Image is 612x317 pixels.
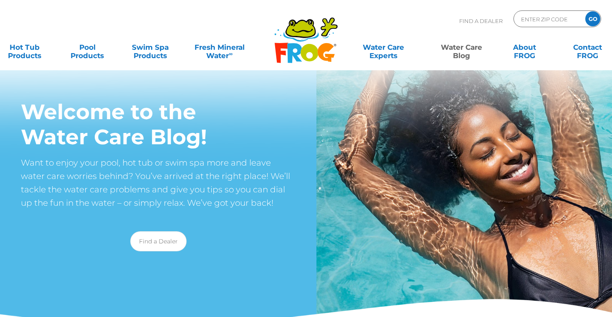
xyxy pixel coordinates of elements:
[126,39,175,56] a: Swim SpaProducts
[585,11,600,26] input: GO
[21,156,296,210] p: Want to enjoy your pool, hot tub or swim spa more and leave water care worries behind? You’ve arr...
[459,10,503,31] p: Find A Dealer
[437,39,486,56] a: Water CareBlog
[563,39,612,56] a: ContactFROG
[130,231,187,251] a: Find a Dealer
[63,39,112,56] a: PoolProducts
[229,51,233,57] sup: ∞
[189,39,250,56] a: Fresh MineralWater∞
[500,39,549,56] a: AboutFROG
[344,39,423,56] a: Water CareExperts
[520,13,577,25] input: Zip Code Form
